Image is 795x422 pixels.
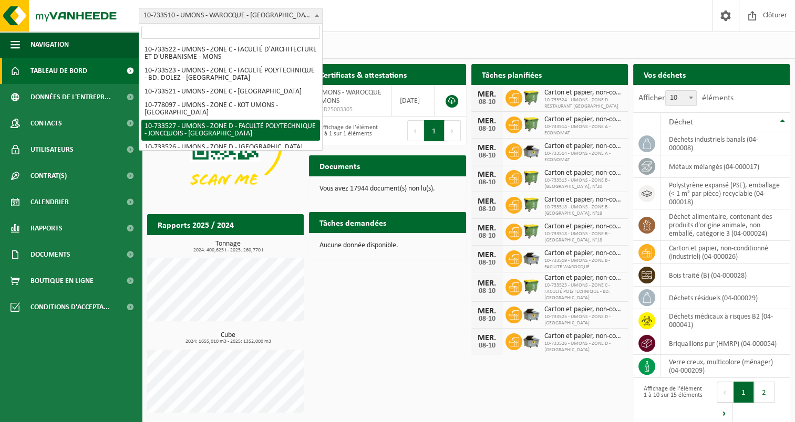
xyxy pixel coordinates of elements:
[407,120,424,141] button: Previous
[665,90,697,106] span: 10
[317,105,384,114] span: RED25003305
[309,212,397,233] h2: Tâches demandées
[30,84,111,110] span: Données de l'entrepr...
[661,287,790,309] td: déchets résiduels (04-000029)
[30,189,69,215] span: Calendrier
[212,235,303,256] a: Consulter les rapports
[141,141,320,154] li: 10-733526 - UMONS - ZONE D - [GEOGRAPHIC_DATA]
[477,125,498,133] div: 08-10
[477,144,498,152] div: MER.
[522,88,540,106] img: WB-1100-HPE-GN-50
[477,334,498,342] div: MER.
[544,231,623,244] span: 10-733518 - UMONS - ZONE B - [GEOGRAPHIC_DATA], N°18
[661,132,790,155] td: déchets industriels banals (04-000008)
[319,242,455,249] p: Aucune donnée disponible.
[666,91,696,105] span: 10
[661,178,790,209] td: polystyrène expansé (PSE), emballage (< 1 m² par pièce) recyclable (04-000018)
[30,268,94,294] span: Boutique en ligne
[638,94,734,102] label: Afficher éléments
[544,332,623,341] span: Carton et papier, non-conditionné (industriel)
[477,206,498,213] div: 08-10
[522,222,540,240] img: WB-1100-HPE-GN-51
[522,115,540,133] img: WB-1100-HPE-GN-50
[30,110,62,136] span: Contacts
[522,195,540,213] img: WB-1100-HPE-GN-50
[30,58,87,84] span: Tableau de bord
[152,240,304,253] h3: Tonnage
[477,152,498,160] div: 08-10
[544,223,623,231] span: Carton et papier, non-conditionné (industriel)
[139,8,323,24] span: 10-733510 - UMONS - WAROCQUE - MONS
[30,241,70,268] span: Documents
[544,177,623,190] span: 10-733515 - UMONS - ZONE B - [GEOGRAPHIC_DATA], N°20
[544,196,623,204] span: Carton et papier, non-conditionné (industriel)
[633,64,696,85] h2: Vos déchets
[30,136,74,163] span: Utilisateurs
[544,249,623,258] span: Carton et papier, non-conditionné (industriel)
[30,31,69,58] span: Navigation
[30,163,67,189] span: Contrat(s)
[471,64,552,85] h2: Tâches planifiées
[544,305,623,314] span: Carton et papier, non-conditionné (industriel)
[544,314,623,326] span: 10-733525 - UMONS - ZONE D - [GEOGRAPHIC_DATA]
[141,43,320,64] li: 10-733522 - UMONS - ZONE C - FACULTÉ D'ARCHITECTURE ET D'URBANISME - MONS
[477,197,498,206] div: MER.
[477,233,498,240] div: 08-10
[477,90,498,99] div: MER.
[314,119,382,142] div: Affichage de l'élément 1 à 1 sur 1 éléments
[661,355,790,378] td: verre creux, multicolore (ménager) (04-000209)
[661,264,790,287] td: bois traité (B) (04-000028)
[522,332,540,350] img: WB-5000-GAL-GY-01
[477,171,498,179] div: MER.
[319,185,455,193] p: Vous avez 17944 document(s) non lu(s).
[661,309,790,332] td: déchets médicaux à risques B2 (04-000041)
[445,120,461,141] button: Next
[477,251,498,259] div: MER.
[544,282,623,301] span: 10-733523 - UMONS - ZONE C - FACULTÉ POLYTECHNIQUE - BD. [GEOGRAPHIC_DATA]
[544,124,623,136] span: 10-733514 - UMONS - ZONE A - ECONOMAT
[544,142,623,151] span: Carton et papier, non-conditionné (industriel)
[544,151,623,163] span: 10-733514 - UMONS - ZONE A - ECONOMAT
[544,169,623,177] span: Carton et papier, non-conditionné (industriel)
[152,332,304,344] h3: Cube
[754,382,775,403] button: 2
[152,248,304,253] span: 2024: 400,625 t - 2025: 260,770 t
[544,341,623,353] span: 10-733526 - UMONS - ZONE D - [GEOGRAPHIC_DATA]
[424,120,445,141] button: 1
[309,155,370,176] h2: Documents
[477,279,498,288] div: MER.
[661,241,790,264] td: carton et papier, non-conditionné (industriel) (04-000026)
[544,97,623,110] span: 10-733524 - UMONS - ZONE D - RESTAURANT [GEOGRAPHIC_DATA]
[30,215,63,241] span: Rapports
[141,99,320,120] li: 10-778097 - UMONS - ZONE C - KOT UMONS - [GEOGRAPHIC_DATA]
[477,315,498,323] div: 08-10
[477,224,498,233] div: MER.
[141,64,320,85] li: 10-733523 - UMONS - ZONE C - FACULTÉ POLYTECHNIQUE - BD. DOLEZ - [GEOGRAPHIC_DATA]
[139,8,322,23] span: 10-733510 - UMONS - WAROCQUE - MONS
[141,120,320,141] li: 10-733527 - UMONS - ZONE D - FACULTÉ POLYTECHNIQUE - JONCQUOIS - [GEOGRAPHIC_DATA]
[522,277,540,295] img: WB-1100-HPE-GN-50
[661,209,790,241] td: déchet alimentaire, contenant des produits d'origine animale, non emballé, catégorie 3 (04-000024)
[544,258,623,270] span: 10-733519 - UMONS - ZONE B - FACULTÉ WAROCQUÉ
[152,339,304,344] span: 2024: 1655,010 m3 - 2025: 1352,000 m3
[544,204,623,217] span: 10-733518 - UMONS - ZONE B - [GEOGRAPHIC_DATA], N°18
[141,85,320,99] li: 10-733521 - UMONS - ZONE C - [GEOGRAPHIC_DATA]
[477,117,498,125] div: MER.
[661,155,790,178] td: métaux mélangés (04-000017)
[309,64,417,85] h2: Certificats & attestations
[544,274,623,282] span: Carton et papier, non-conditionné (industriel)
[522,305,540,323] img: WB-5000-GAL-GY-01
[477,342,498,350] div: 08-10
[477,288,498,295] div: 08-10
[522,142,540,160] img: WB-5000-GAL-GY-01
[544,89,623,97] span: Carton et papier, non-conditionné (industriel)
[717,382,734,403] button: Previous
[147,214,244,235] h2: Rapports 2025 / 2024
[522,168,540,186] img: WB-1100-HPE-GN-50
[30,294,110,320] span: Conditions d'accepta...
[317,89,381,105] span: UMONS - WAROCQUE - MONS
[522,249,540,267] img: WB-5000-GAL-GY-01
[477,307,498,315] div: MER.
[477,99,498,106] div: 08-10
[734,382,754,403] button: 1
